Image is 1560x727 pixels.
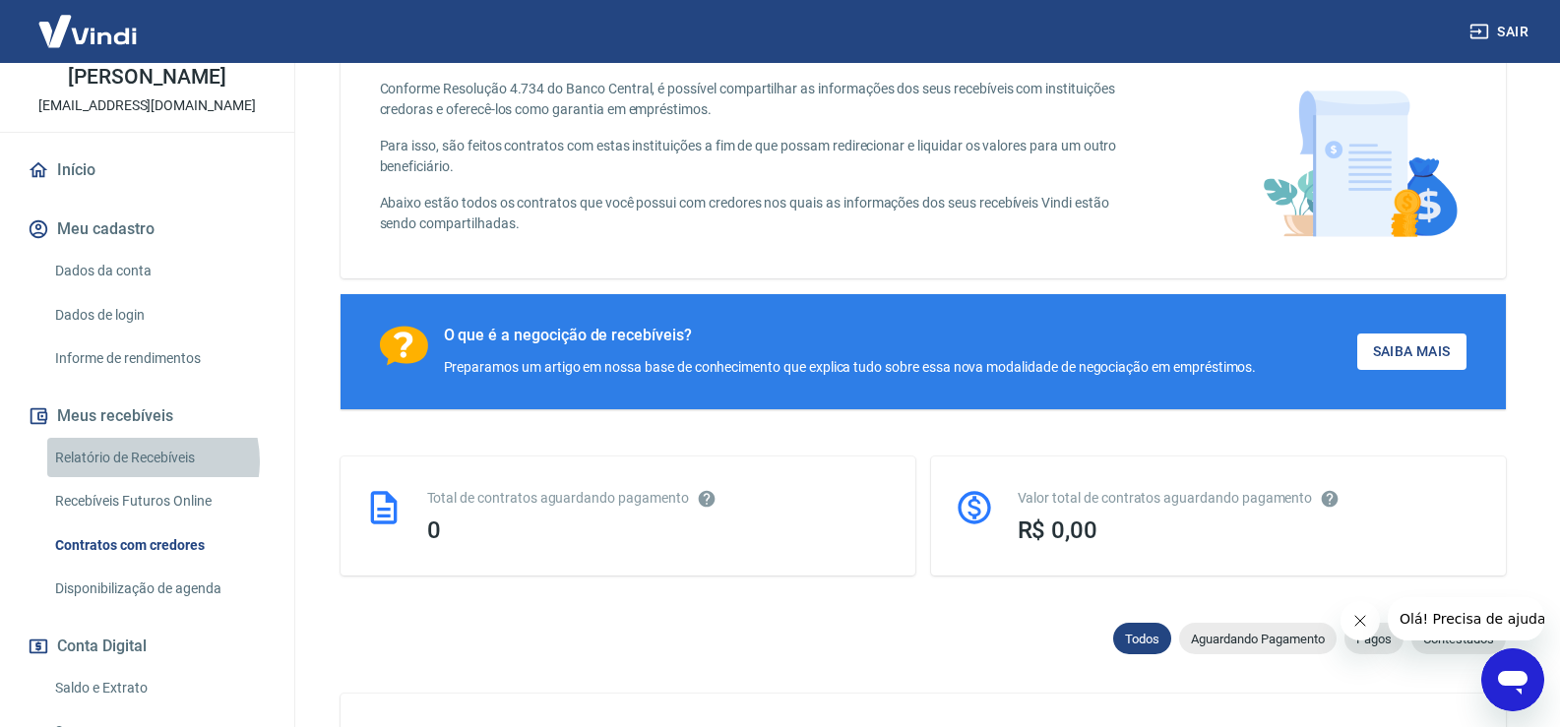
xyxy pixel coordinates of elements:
button: Meus recebíveis [24,394,271,438]
span: Olá! Precisa de ajuda? [12,14,165,30]
div: Total de contratos aguardando pagamento [427,488,892,509]
a: Saiba Mais [1357,333,1466,370]
div: Valor total de contratos aguardando pagamento [1018,488,1482,509]
p: [EMAIL_ADDRESS][DOMAIN_NAME] [38,95,256,116]
svg: Esses contratos não se referem à Vindi, mas sim a outras instituições. [697,489,717,509]
p: Conforme Resolução 4.734 do Banco Central, é possível compartilhar as informações dos seus recebí... [380,79,1141,120]
img: Ícone com um ponto de interrogação. [380,326,428,366]
a: Disponibilização de agenda [47,569,271,609]
button: Sair [1466,14,1536,50]
a: Relatório de Recebíveis [47,438,271,478]
img: Vindi [24,1,152,61]
div: Preparamos um artigo em nossa base de conhecimento que explica tudo sobre essa nova modalidade de... [444,357,1257,378]
p: Para isso, são feitos contratos com estas instituições a fim de que possam redirecionar e liquida... [380,136,1141,177]
a: Dados da conta [47,251,271,291]
button: Meu cadastro [24,208,271,251]
div: O que é a negocição de recebíveis? [444,326,1257,345]
iframe: Mensagem da empresa [1388,597,1544,640]
div: Todos [1113,623,1171,654]
p: [PERSON_NAME] [68,67,225,88]
svg: O valor comprometido não se refere a pagamentos pendentes na Vindi e sim como garantia a outras i... [1320,489,1340,509]
span: Todos [1113,632,1171,646]
p: Abaixo estão todos os contratos que você possui com credores nos quais as informações dos seus re... [380,193,1141,234]
span: R$ 0,00 [1018,516,1098,544]
a: Saldo e Extrato [47,668,271,708]
span: Aguardando Pagamento [1179,632,1337,646]
iframe: Fechar mensagem [1341,601,1380,640]
a: Contratos com credores [47,525,271,566]
div: 0 [427,516,892,544]
div: Aguardando Pagamento [1179,623,1337,654]
a: Informe de rendimentos [47,338,271,379]
iframe: Botão para abrir a janela de mensagens [1481,648,1544,711]
a: Recebíveis Futuros Online [47,481,271,521]
a: Início [24,149,271,192]
img: main-image.9f1869c469d712ad33ce.png [1253,79,1466,247]
button: Conta Digital [24,625,271,668]
a: Dados de login [47,295,271,335]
